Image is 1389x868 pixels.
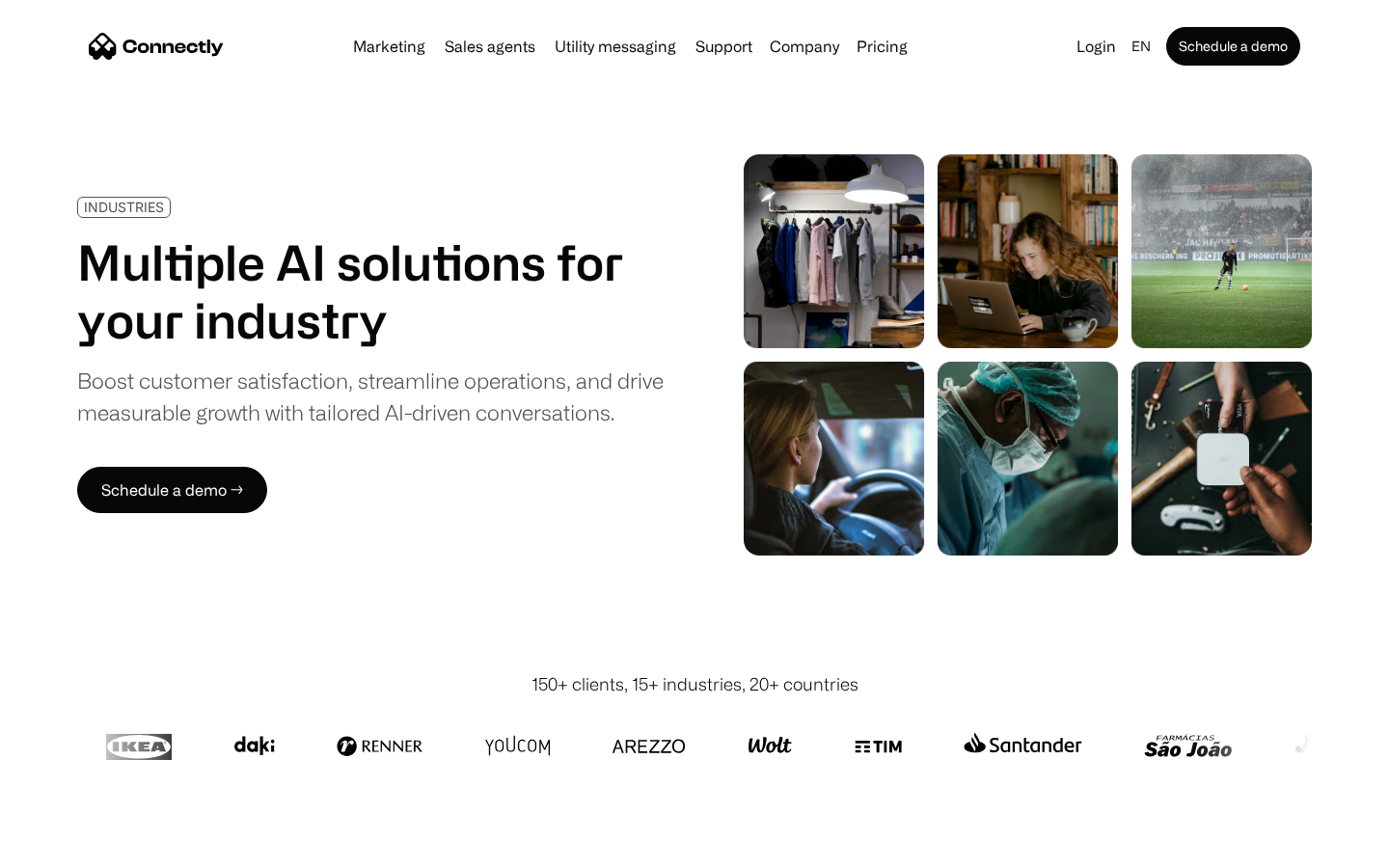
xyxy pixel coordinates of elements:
div: INDUSTRIES [84,200,164,214]
div: Boost customer satisfaction, streamline operations, and drive measurable growth with tailored AI-... [77,365,664,428]
ul: Language list [39,834,116,861]
a: Schedule a demo [1166,27,1300,66]
div: en [1124,33,1162,60]
div: 150+ clients, 15+ industries, 20+ countries [531,671,858,697]
a: Support [688,39,760,54]
a: Schedule a demo → [77,467,267,513]
a: home [89,32,224,61]
a: Login [1069,33,1124,60]
a: Marketing [345,39,433,54]
div: en [1131,33,1151,60]
h1: Multiple AI solutions for your industry [77,233,664,349]
a: Utility messaging [547,39,684,54]
a: Sales agents [437,39,543,54]
aside: Language selected: English [19,832,116,861]
div: Company [764,33,845,60]
a: Pricing [849,39,915,54]
div: Company [770,33,839,60]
